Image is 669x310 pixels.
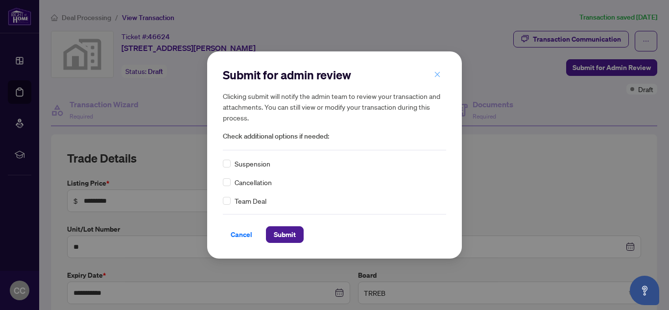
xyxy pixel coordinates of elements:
[266,226,304,243] button: Submit
[223,226,260,243] button: Cancel
[274,227,296,242] span: Submit
[235,195,266,206] span: Team Deal
[231,227,252,242] span: Cancel
[235,158,270,169] span: Suspension
[434,71,441,78] span: close
[223,91,446,123] h5: Clicking submit will notify the admin team to review your transaction and attachments. You can st...
[630,276,659,305] button: Open asap
[223,131,446,142] span: Check additional options if needed:
[223,67,446,83] h2: Submit for admin review
[235,177,272,188] span: Cancellation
